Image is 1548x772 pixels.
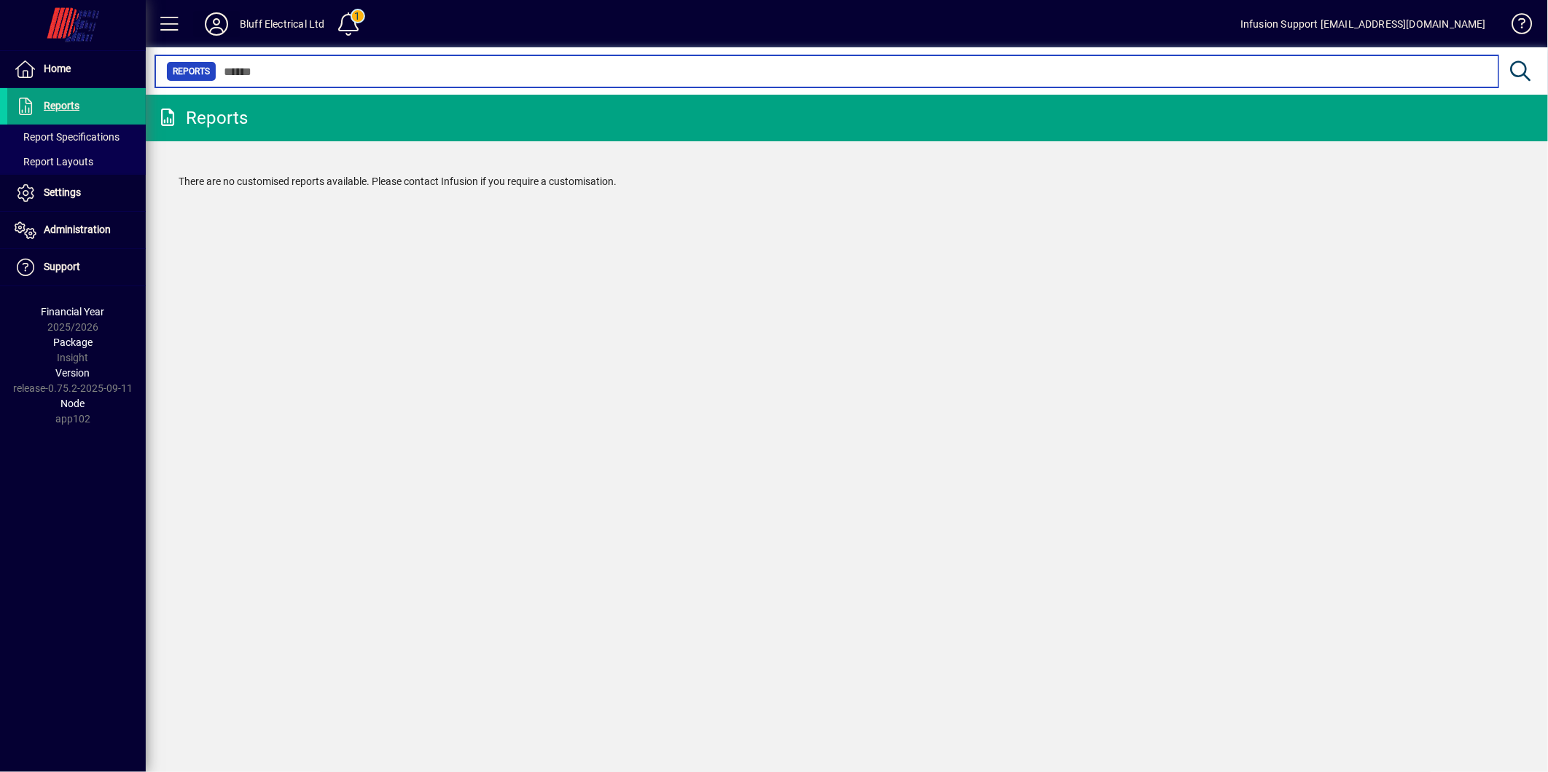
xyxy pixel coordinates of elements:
span: Support [44,261,80,272]
span: Administration [44,224,111,235]
a: Report Layouts [7,149,146,174]
a: Support [7,249,146,285]
span: Reports [173,64,210,79]
button: Profile [193,11,240,37]
span: Reports [44,100,79,111]
span: Report Specifications [15,131,120,143]
span: Version [56,367,90,379]
span: Package [53,336,93,348]
div: Reports [157,106,249,130]
a: Knowledge Base [1501,3,1530,50]
div: Bluff Electrical Ltd [240,12,325,36]
div: Infusion Support [EMAIL_ADDRESS][DOMAIN_NAME] [1240,12,1486,36]
div: There are no customised reports available. Please contact Infusion if you require a customisation. [164,159,1530,204]
a: Administration [7,212,146,248]
a: Home [7,51,146,87]
span: Report Layouts [15,156,93,168]
span: Home [44,63,71,74]
a: Report Specifications [7,125,146,149]
span: Settings [44,186,81,198]
a: Settings [7,175,146,211]
span: Node [61,398,85,409]
span: Financial Year [42,306,105,318]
